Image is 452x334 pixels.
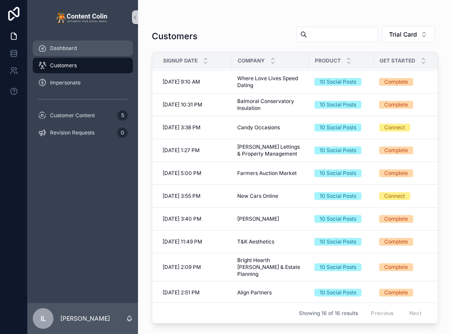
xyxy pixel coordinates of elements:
div: Complete [384,263,408,271]
div: 10 Social Posts [320,289,356,297]
span: [DATE] 3:40 PM [163,215,201,222]
a: Revision Requests0 [33,125,133,140]
div: Connect [384,192,405,200]
img: App logo [56,10,110,24]
span: Dashboard [50,45,77,52]
div: 10 Social Posts [320,101,356,109]
a: Customer Content5 [33,108,133,123]
div: 10 Social Posts [320,147,356,154]
div: scrollable content [28,34,138,152]
div: Connect [384,124,405,131]
div: Complete [384,238,408,246]
span: [DATE] 11:49 PM [163,238,202,245]
span: Showing 16 of 16 results [299,310,358,317]
span: [DATE] 1:27 PM [163,147,200,154]
a: Impersonate [33,75,133,91]
span: Get Started [380,57,415,64]
span: Align Partners [237,289,272,296]
div: 10 Social Posts [320,192,356,200]
span: Signup Date [163,57,198,64]
span: [PERSON_NAME] Lettings & Property Management [237,144,304,157]
span: [DATE] 3:55 PM [163,193,201,200]
span: Customers [50,62,77,69]
span: [DATE] 5:00 PM [163,170,201,177]
p: [PERSON_NAME] [60,314,110,323]
div: 10 Social Posts [320,238,356,246]
div: 10 Social Posts [320,124,356,131]
div: 10 Social Posts [320,169,356,177]
div: 0 [117,128,128,138]
span: Bright Hearth [PERSON_NAME] & Estate Planning [237,257,304,278]
div: Complete [384,169,408,177]
button: Select Button [382,26,435,43]
span: Revision Requests [50,129,94,136]
span: Trial Card [389,30,417,39]
div: Complete [384,101,408,109]
div: Complete [384,215,408,223]
span: Where Love Lives Speed Dating [237,75,304,89]
span: T&K Aesthetics [237,238,274,245]
span: Product [315,57,341,64]
a: Dashboard [33,41,133,56]
div: 10 Social Posts [320,78,356,86]
div: 10 Social Posts [320,215,356,223]
span: [DATE] 3:38 PM [163,124,201,131]
span: Balmoral Conservatory Insulation [237,98,304,112]
span: [DATE] 10:31 PM [163,101,202,108]
div: 10 Social Posts [320,263,356,271]
div: Complete [384,289,408,297]
span: Impersonate [50,79,81,86]
span: [DATE] 2:51 PM [163,289,200,296]
h1: Customers [152,30,198,42]
span: Company [238,57,265,64]
a: Customers [33,58,133,73]
span: IL [41,313,46,324]
span: New Cars Online [237,193,278,200]
div: Complete [384,147,408,154]
span: Candy Occasions [237,124,280,131]
span: [DATE] 9:10 AM [163,78,200,85]
span: [PERSON_NAME] [237,215,279,222]
span: Customer Content [50,112,95,119]
span: [DATE] 2:09 PM [163,264,201,271]
div: Complete [384,78,408,86]
div: 5 [117,110,128,121]
span: Farmers Auction Market [237,170,297,177]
